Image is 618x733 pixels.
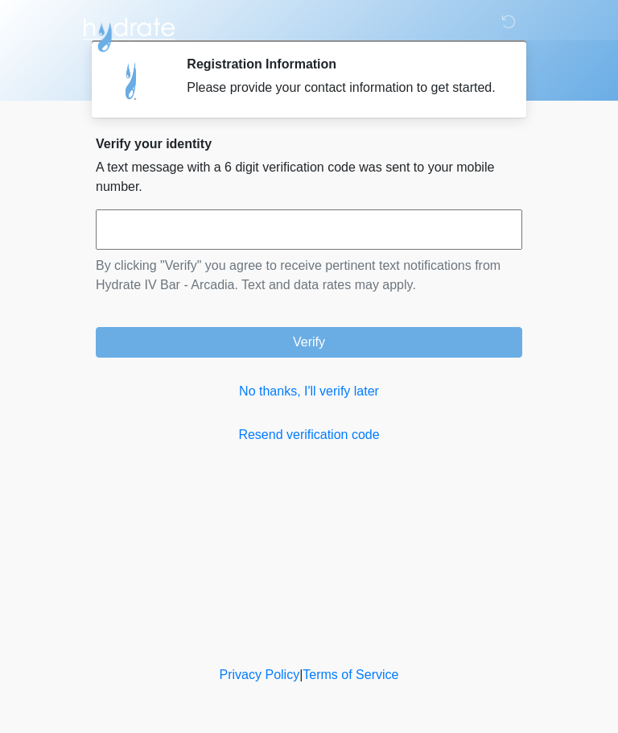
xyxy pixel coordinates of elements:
img: Agent Avatar [108,56,156,105]
a: Terms of Service [303,668,398,681]
h2: Verify your identity [96,136,522,151]
p: By clicking "Verify" you agree to receive pertinent text notifications from Hydrate IV Bar - Arca... [96,256,522,295]
div: Please provide your contact information to get started. [187,78,498,97]
a: No thanks, I'll verify later [96,382,522,401]
button: Verify [96,327,522,358]
img: Hydrate IV Bar - Arcadia Logo [80,12,178,53]
p: A text message with a 6 digit verification code was sent to your mobile number. [96,158,522,197]
a: Resend verification code [96,425,522,445]
a: Privacy Policy [220,668,300,681]
a: | [299,668,303,681]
